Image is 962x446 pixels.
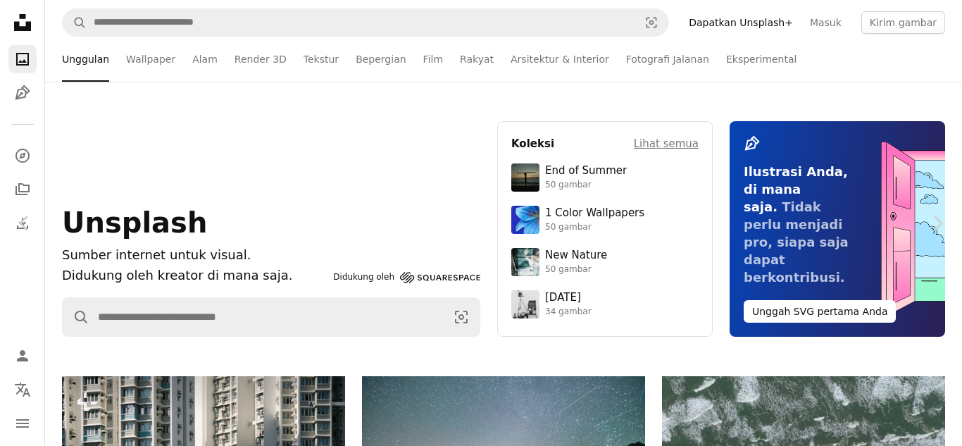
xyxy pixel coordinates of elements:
[443,298,480,336] button: Pencarian visual
[744,300,896,323] button: Unggah SVG pertama Anda
[545,180,627,191] div: 50 gambar
[626,37,709,82] a: Fotografi Jalanan
[8,409,37,438] button: Menu
[511,206,539,234] img: premium_photo-1688045582333-c8b6961773e0
[635,9,668,36] button: Pencarian visual
[423,37,443,82] a: Film
[63,9,87,36] button: Pencarian di Unsplash
[744,199,849,285] span: Tidak perlu menjadi pro, siapa saja dapat berkontribusi.
[62,297,480,337] form: Temuka visual di seluruh situs
[235,37,287,82] a: Render 3D
[744,164,848,214] span: Ilustrasi Anda, di mana saja.
[545,291,592,305] div: [DATE]
[511,163,699,192] a: End of Summer50 gambar
[801,11,850,34] a: Masuk
[545,249,607,263] div: New Nature
[8,79,37,107] a: Ilustrasi
[545,222,644,233] div: 50 gambar
[511,290,699,318] a: [DATE]34 gambar
[511,248,699,276] a: New Nature50 gambar
[545,306,592,318] div: 34 gambar
[511,37,609,82] a: Arsitektur & Interior
[126,37,175,82] a: Wallpaper
[192,37,218,82] a: Alam
[62,245,327,266] h1: Sumber internet untuk visual.
[63,298,89,336] button: Pencarian di Unsplash
[680,11,801,34] a: Dapatkan Unsplash+
[62,206,207,239] span: Unsplash
[726,37,797,82] a: Eksperimental
[511,135,554,152] h4: Koleksi
[333,269,480,286] a: Didukung oleh
[8,142,37,170] a: Jelajahi
[913,156,962,291] a: Berikutnya
[511,290,539,318] img: photo-1682590564399-95f0109652fe
[545,206,644,221] div: 1 Color Wallpapers
[62,8,669,37] form: Temuka visual di seluruh situs
[356,37,406,82] a: Bepergian
[545,164,627,178] div: End of Summer
[861,11,945,34] button: Kirim gambar
[8,45,37,73] a: Foto
[304,37,339,82] a: Tekstur
[8,376,37,404] button: Bahasa
[511,163,539,192] img: premium_photo-1754398386796-ea3dec2a6302
[511,248,539,276] img: premium_photo-1755037089989-422ee333aef9
[62,266,327,286] p: Didukung oleh kreator di mana saja.
[545,264,607,275] div: 50 gambar
[460,37,494,82] a: Rakyat
[634,135,699,152] a: Lihat semua
[511,206,699,234] a: 1 Color Wallpapers50 gambar
[8,342,37,370] a: Masuk/Daftar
